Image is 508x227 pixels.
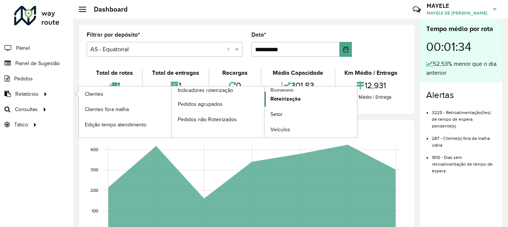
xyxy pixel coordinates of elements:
div: 1 [89,77,140,93]
li: 287 - Cliente(s) fora da malha viária [432,129,496,148]
span: Clientes fora malha [85,105,129,113]
div: Km Médio / Entrega [337,68,405,77]
div: Tempo médio por rota [426,24,496,34]
span: Clientes [85,90,103,98]
li: 1610 - Dias sem retroalimentação de tempo de espera [432,148,496,174]
h2: Dashboard [86,5,128,13]
a: Romaneio [172,86,357,138]
span: Relatórios [15,90,38,98]
h4: Alertas [426,90,496,101]
span: Pedidos não Roteirizados [178,116,237,123]
div: Total de rotas [89,68,140,77]
span: Romaneio [270,86,294,94]
span: Setor [270,110,283,118]
div: Km Médio / Entrega [337,93,405,101]
a: Pedidos agrupados [172,96,264,111]
a: Edição tempo atendimento [79,117,171,132]
a: Clientes [79,86,171,101]
a: Clientes fora malha [79,102,171,117]
a: Setor [264,107,357,122]
div: 301,83 [263,77,332,93]
div: Média Capacidade [263,68,332,77]
div: 12,931 [337,77,405,93]
label: Filtrar por depósito [87,30,140,39]
button: Choose Date [340,42,352,57]
a: Pedidos não Roteirizados [172,112,264,127]
div: 52,53% menor que o dia anterior [426,59,496,77]
text: 200 [90,188,98,193]
div: 1 [145,77,206,93]
text: 400 [90,147,98,152]
h3: MAYELE [427,2,487,9]
div: Recargas [211,68,259,77]
div: Total de entregas [145,68,206,77]
span: Pedidos [14,75,33,83]
span: Indicadores roteirização [178,86,233,94]
a: Roteirização [264,92,357,107]
span: Painel [16,44,30,52]
div: 0 [211,77,259,93]
span: MAYELE DE [PERSON_NAME] [427,10,487,16]
span: Roteirização [270,95,301,103]
a: Indicadores roteirização [79,86,264,138]
span: Consultas [15,105,38,113]
label: Data [251,30,266,39]
text: 300 [90,168,98,172]
div: 00:01:34 [426,34,496,59]
span: Tático [14,121,28,129]
span: Veículos [270,126,290,134]
text: 100 [92,208,98,213]
li: 3225 - Retroalimentação(ões) de tempo de espera pendente(s) [432,104,496,129]
span: Clear all [227,45,233,54]
a: Contato Rápido [409,1,425,18]
span: Painel de Sugestão [15,59,60,67]
span: Edição tempo atendimento [85,121,146,129]
a: Veículos [264,122,357,137]
span: Pedidos agrupados [178,100,223,108]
